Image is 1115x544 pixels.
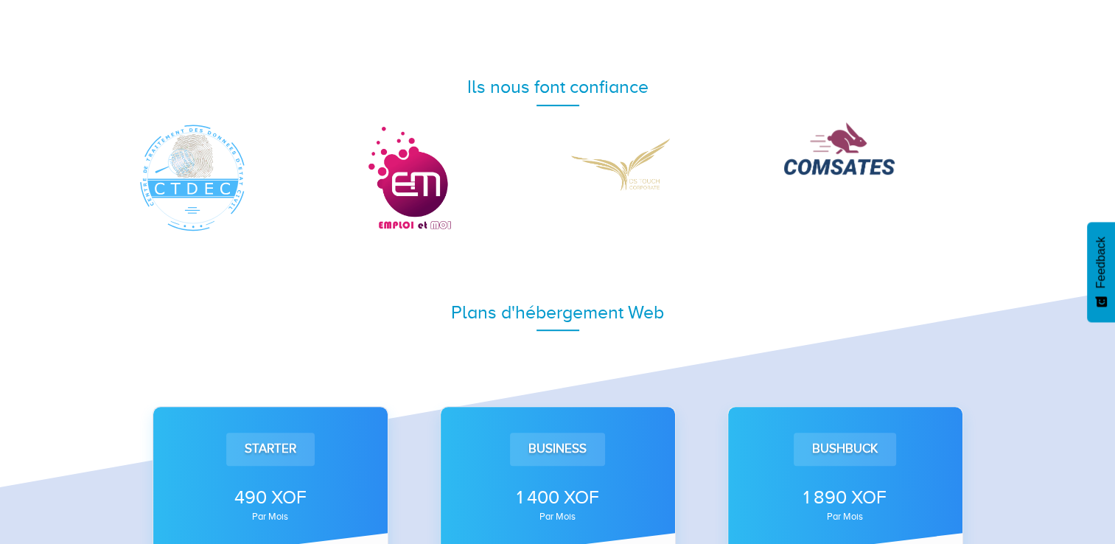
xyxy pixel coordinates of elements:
[138,299,978,326] div: Plans d'hébergement Web
[1041,470,1097,526] iframe: Drift Widget Chat Controller
[173,512,368,521] div: par mois
[226,433,315,465] div: Starter
[569,122,679,206] img: DS Corporate
[748,512,943,521] div: par mois
[1087,222,1115,322] button: Feedback - Afficher l’enquête
[138,74,978,100] div: Ils nous font confiance
[748,484,943,511] div: 1 890 XOF
[784,122,895,175] img: COMSATES
[461,484,655,511] div: 1 400 XOF
[461,512,655,521] div: par mois
[138,122,248,233] img: CTDEC
[794,433,896,465] div: Bushbuck
[1094,237,1108,288] span: Feedback
[510,433,605,465] div: Business
[353,122,464,233] img: Emploi et Moi
[173,484,368,511] div: 490 XOF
